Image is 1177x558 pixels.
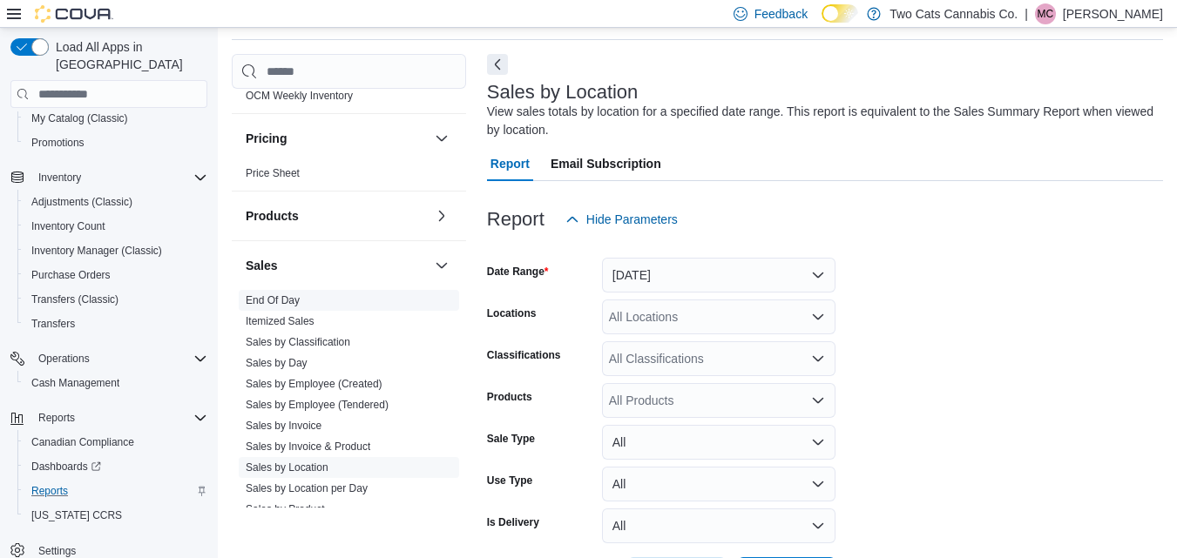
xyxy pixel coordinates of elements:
[246,166,300,180] span: Price Sheet
[24,192,207,212] span: Adjustments (Classic)
[17,430,214,454] button: Canadian Compliance
[24,432,141,453] a: Canadian Compliance
[246,356,308,370] span: Sales by Day
[602,258,835,292] button: [DATE]
[246,503,325,515] a: Sales by Product
[31,195,132,209] span: Adjustments (Classic)
[24,132,207,153] span: Promotions
[31,317,75,331] span: Transfers
[24,108,135,129] a: My Catalog (Classic)
[246,257,278,274] h3: Sales
[822,23,822,24] span: Dark Mode
[38,171,81,185] span: Inventory
[17,503,214,528] button: [US_STATE] CCRS
[246,482,368,494] a: Sales by Location per Day
[31,292,118,306] span: Transfers (Classic)
[551,146,661,181] span: Email Subscription
[17,239,214,263] button: Inventory Manager (Classic)
[487,54,508,75] button: Next
[246,207,299,225] h3: Products
[246,440,370,454] span: Sales by Invoice & Product
[246,398,389,412] span: Sales by Employee (Tendered)
[17,106,214,131] button: My Catalog (Classic)
[24,216,112,237] a: Inventory Count
[24,505,129,526] a: [US_STATE] CCRS
[822,4,858,23] input: Dark Mode
[1025,3,1028,24] p: |
[431,205,452,226] button: Products
[487,390,532,404] label: Products
[38,544,76,558] span: Settings
[246,293,300,307] span: End Of Day
[24,456,207,477] span: Dashboards
[246,315,315,327] a: Itemized Sales
[31,407,207,428] span: Reports
[24,289,207,310] span: Transfers (Classic)
[17,287,214,312] button: Transfers (Classic)
[431,255,452,276] button: Sales
[487,348,561,362] label: Classifications
[31,508,122,522] span: [US_STATE] CCRS
[24,289,125,310] a: Transfers (Classic)
[487,306,537,320] label: Locations
[558,202,685,237] button: Hide Parameters
[487,265,549,279] label: Date Range
[246,419,321,433] span: Sales by Invoice
[31,348,97,369] button: Operations
[602,508,835,543] button: All
[246,336,350,348] a: Sales by Classification
[890,3,1018,24] p: Two Cats Cannabis Co.
[17,454,214,479] a: Dashboards
[17,371,214,395] button: Cash Management
[246,89,353,103] span: OCM Weekly Inventory
[24,373,126,393] a: Cash Management
[602,425,835,460] button: All
[1038,3,1054,24] span: MC
[232,163,466,191] div: Pricing
[246,461,328,474] span: Sales by Location
[586,211,678,228] span: Hide Parameters
[24,216,207,237] span: Inventory Count
[31,268,111,282] span: Purchase Orders
[246,377,382,391] span: Sales by Employee (Created)
[811,393,825,407] button: Open list of options
[246,167,300,179] a: Price Sheet
[246,378,382,390] a: Sales by Employee (Created)
[246,314,315,328] span: Itemized Sales
[246,335,350,349] span: Sales by Classification
[31,407,82,428] button: Reports
[487,103,1154,139] div: View sales totals by location for a specified date range. This report is equivalent to the Sales ...
[17,479,214,503] button: Reports
[24,132,91,153] a: Promotions
[246,257,428,274] button: Sales
[31,244,162,258] span: Inventory Manager (Classic)
[246,207,428,225] button: Products
[24,265,207,286] span: Purchase Orders
[246,461,328,474] a: Sales by Location
[31,136,85,150] span: Promotions
[24,432,207,453] span: Canadian Compliance
[31,111,128,125] span: My Catalog (Classic)
[24,481,75,501] a: Reports
[31,167,207,188] span: Inventory
[24,192,139,212] a: Adjustments (Classic)
[490,146,530,181] span: Report
[31,219,105,233] span: Inventory Count
[487,474,532,487] label: Use Type
[3,165,214,190] button: Inventory
[3,346,214,371] button: Operations
[232,85,466,113] div: OCM
[17,312,214,336] button: Transfers
[487,515,539,529] label: Is Delivery
[24,240,169,261] a: Inventory Manager (Classic)
[246,130,287,147] h3: Pricing
[17,131,214,155] button: Promotions
[602,467,835,501] button: All
[487,209,545,230] h3: Report
[24,456,108,477] a: Dashboards
[31,348,207,369] span: Operations
[24,505,207,526] span: Washington CCRS
[754,5,808,23] span: Feedback
[246,481,368,495] span: Sales by Location per Day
